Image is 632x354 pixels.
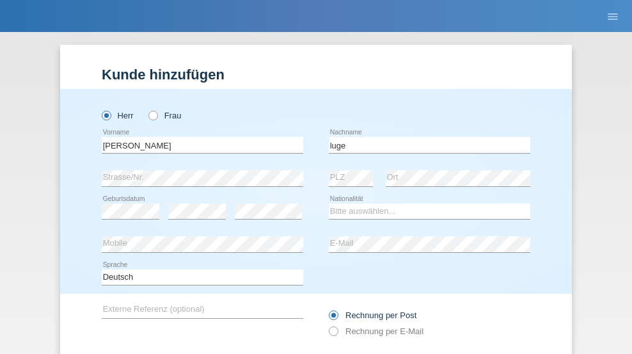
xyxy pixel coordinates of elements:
[329,310,416,320] label: Rechnung per Post
[600,12,626,20] a: menu
[606,10,619,23] i: menu
[329,326,423,336] label: Rechnung per E-Mail
[102,111,110,119] input: Herr
[148,111,181,120] label: Frau
[102,67,530,83] h1: Kunde hinzufügen
[148,111,157,119] input: Frau
[329,310,337,326] input: Rechnung per Post
[329,326,337,342] input: Rechnung per E-Mail
[102,111,134,120] label: Herr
